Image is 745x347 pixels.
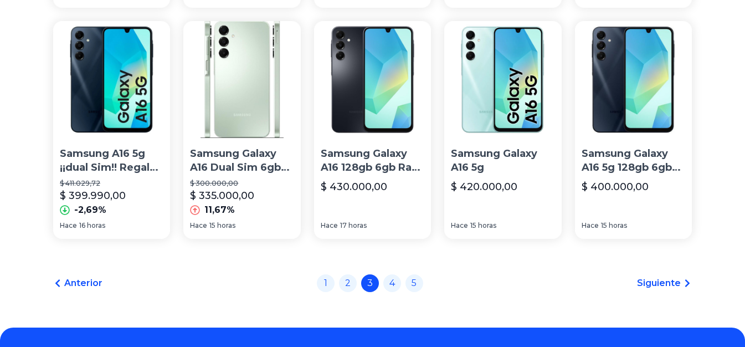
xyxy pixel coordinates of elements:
p: $ 399.990,00 [60,188,126,203]
span: Anterior [64,277,102,290]
span: Hace [582,221,599,230]
p: $ 300.000,00 [190,179,294,188]
span: Siguiente [637,277,681,290]
img: Samsung A16 5g ¡¡dual Sim!! Regalo Sorpresa [53,21,170,138]
p: 11,67% [204,203,235,217]
a: Anterior [53,277,102,290]
span: 15 horas [601,221,627,230]
a: 2 [339,274,357,292]
a: 4 [383,274,401,292]
span: 16 horas [79,221,105,230]
a: Samsung Galaxy A16 5gSamsung Galaxy A16 5g$ 420.000,00Hace15 horas [444,21,561,239]
a: Siguiente [637,277,692,290]
a: Samsung Galaxy A16 5g 128gb 6gb Ram LiberadoSamsung Galaxy A16 5g 128gb 6gb Ram Liberado$ 400.000... [575,21,692,239]
a: Samsung A16 5g ¡¡dual Sim!! Regalo SorpresaSamsung A16 5g ¡¡dual Sim!! Regalo Sorpresa$ 411.029,7... [53,21,170,239]
img: Samsung Galaxy A16 128gb 6gb Ram + Vidrio Templado Gratis [314,21,431,138]
a: 1 [317,274,335,292]
a: Samsung Galaxy A16 Dual Sim 6gb Ram 128gb LiberadoSamsung Galaxy A16 Dual Sim 6gb Ram 128gb Liber... [183,21,300,239]
span: Hace [60,221,77,230]
span: 15 horas [209,221,235,230]
p: Samsung Galaxy A16 128gb 6gb Ram + [PERSON_NAME] Templado Gratis [321,147,424,175]
a: 5 [405,274,423,292]
p: Samsung Galaxy A16 5g [451,147,554,175]
p: Samsung A16 5g ¡¡dual Sim!! Regalo Sorpresa [60,147,163,175]
p: -2,69% [74,203,106,217]
p: $ 335.000,00 [190,188,254,203]
a: Samsung Galaxy A16 128gb 6gb Ram + Vidrio Templado GratisSamsung Galaxy A16 128gb 6gb Ram + [PERS... [314,21,431,239]
p: Samsung Galaxy A16 5g 128gb 6gb Ram Liberado [582,147,685,175]
span: Hace [451,221,468,230]
img: Samsung Galaxy A16 Dual Sim 6gb Ram 128gb Liberado [183,21,300,138]
p: Samsung Galaxy A16 Dual Sim 6gb Ram 128gb Liberado [190,147,294,175]
span: 15 horas [470,221,496,230]
p: $ 411.029,72 [60,179,163,188]
img: Samsung Galaxy A16 5g [444,21,561,138]
p: $ 430.000,00 [321,179,387,195]
span: Hace [190,221,207,230]
p: $ 420.000,00 [451,179,517,195]
span: Hace [321,221,338,230]
p: $ 400.000,00 [582,179,649,195]
span: 17 horas [340,221,367,230]
img: Samsung Galaxy A16 5g 128gb 6gb Ram Liberado [575,21,692,138]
